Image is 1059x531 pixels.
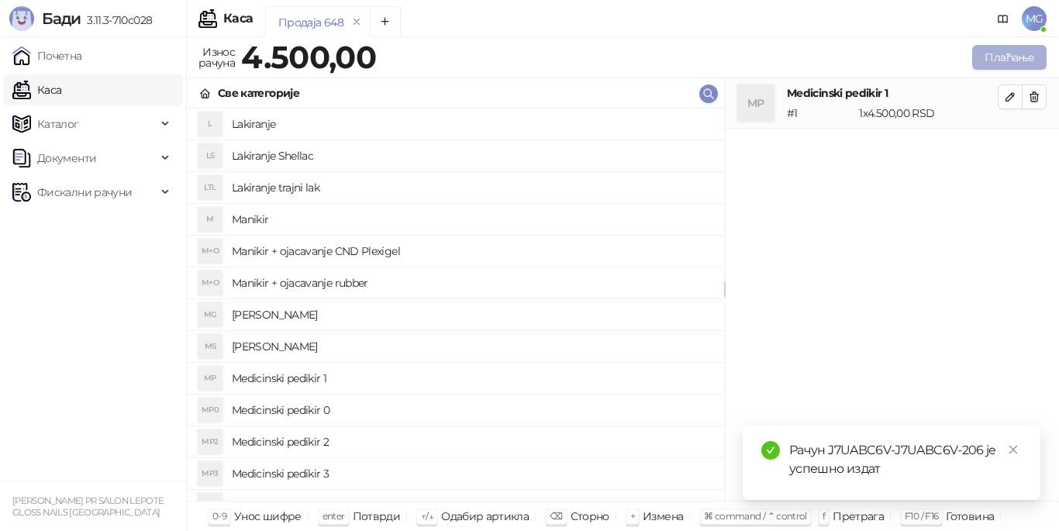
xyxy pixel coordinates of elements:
h4: Medicinski pedikir 1 [232,366,712,391]
div: M [198,207,222,232]
a: Каса [12,74,61,105]
button: Add tab [370,6,401,37]
span: MG [1022,6,1047,31]
a: Почетна [12,40,82,71]
div: Потврди [353,506,401,526]
h4: Manikir + ojacavanje rubber [232,271,712,295]
h4: Lakiranje [232,112,712,136]
a: Документација [991,6,1016,31]
a: Close [1005,441,1022,458]
div: P [198,493,222,518]
div: Измена [643,506,683,526]
div: M+O [198,239,222,264]
div: MP [737,84,774,122]
div: grid [187,109,724,501]
button: Плаћање [972,45,1047,70]
span: f [823,510,825,522]
span: enter [323,510,345,522]
div: LTL [198,175,222,200]
h4: Manikir + ojacavanje CND Plexigel [232,239,712,264]
div: Каса [223,12,253,25]
span: + [630,510,635,522]
div: Унос шифре [234,506,302,526]
div: MP [198,366,222,391]
span: ⌫ [550,510,562,522]
span: check-circle [761,441,780,460]
div: Рачун J7UABC6V-J7UABC6V-206 је успешно издат [789,441,1022,478]
h4: Medicinski pedikir 0 [232,398,712,422]
div: MP3 [198,461,222,486]
h4: Lakiranje trajni lak [232,175,712,200]
div: L [198,112,222,136]
div: Износ рачуна [195,42,238,73]
span: ⌘ command / ⌃ control [704,510,807,522]
button: remove [347,16,367,29]
small: [PERSON_NAME] PR SALON LEPOTE GLOSS NAILS [GEOGRAPHIC_DATA] [12,495,164,518]
h4: Medicinski pedikir 1 [787,84,998,102]
div: Одабир артикла [441,506,529,526]
strong: 4.500,00 [241,38,376,76]
div: 1 x 4.500,00 RSD [856,105,1001,122]
div: Сторно [571,506,609,526]
span: 3.11.3-710c028 [81,13,152,27]
h4: Lakiranje Shellac [232,143,712,168]
div: MS [198,334,222,359]
span: Фискални рачуни [37,177,132,208]
span: 0-9 [212,510,226,522]
span: ↑/↓ [421,510,433,522]
div: M+O [198,271,222,295]
span: F10 / F16 [905,510,938,522]
div: MG [198,302,222,327]
h4: Medicinski pedikir 3 [232,461,712,486]
div: MP0 [198,398,222,422]
div: # 1 [784,105,856,122]
div: Претрага [833,506,884,526]
h4: [PERSON_NAME] [232,334,712,359]
span: Документи [37,143,96,174]
span: Бади [42,9,81,28]
div: Готовина [946,506,994,526]
div: LS [198,143,222,168]
span: Каталог [37,109,79,140]
div: Све категорије [218,84,299,102]
h4: Medicinski pedikir 2 [232,429,712,454]
img: Logo [9,6,34,31]
h4: [PERSON_NAME] [232,302,712,327]
div: Продаја 648 [278,14,343,31]
h4: Manikir [232,207,712,232]
span: close [1008,444,1019,455]
h4: Pedikir [232,493,712,518]
div: MP2 [198,429,222,454]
